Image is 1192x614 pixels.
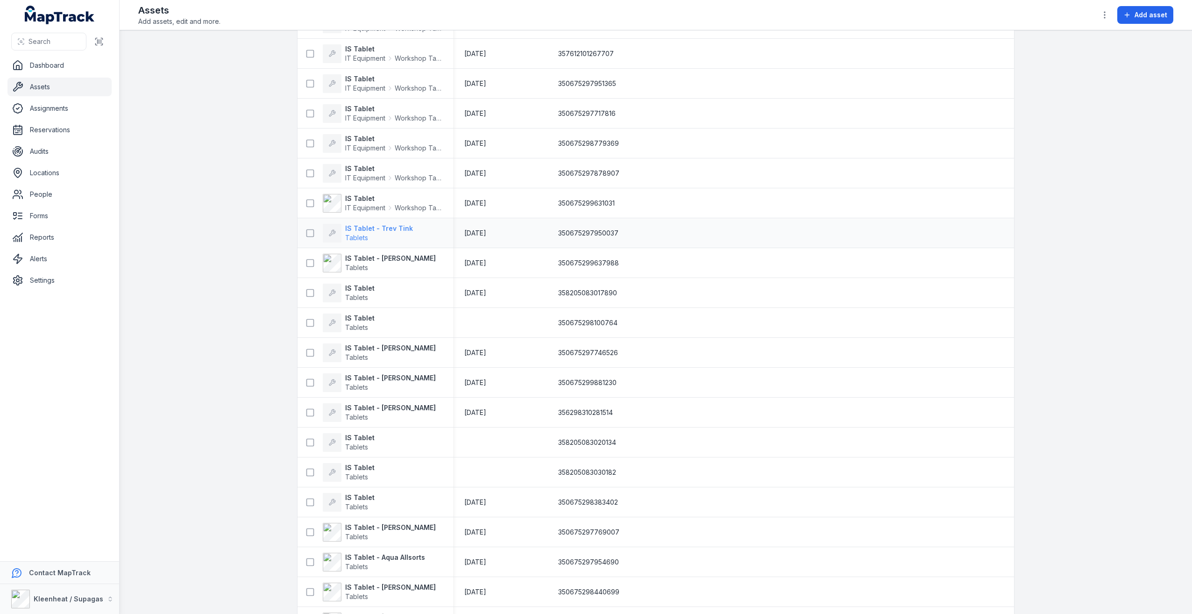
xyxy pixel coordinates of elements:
a: IS Tablet - [PERSON_NAME]Tablets [323,343,436,362]
span: 350675297954690 [558,557,619,567]
a: IS TabletIT EquipmentWorkshop Tablets [323,134,442,153]
span: Tablets [345,293,368,301]
span: IT Equipment [345,203,385,213]
span: [DATE] [464,229,486,237]
span: [DATE] [464,199,486,207]
time: 01/04/2025, 12:00:00 am [464,498,486,507]
time: 01/04/2025, 12:00:00 am [464,528,486,537]
span: IT Equipment [345,173,385,183]
span: Tablets [345,593,368,600]
strong: IS Tablet [345,433,375,443]
strong: IS Tablet [345,284,375,293]
a: IS Tablet - Trev TinkTablets [323,224,413,243]
a: IS TabletIT EquipmentWorkshop Tablets [323,44,442,63]
strong: IS Tablet [345,194,442,203]
span: [DATE] [464,558,486,566]
time: 15/04/2025, 12:00:00 am [464,557,486,567]
span: [DATE] [464,259,486,267]
a: Reports [7,228,112,247]
time: 15/04/2025, 12:00:00 am [464,378,486,387]
button: Search [11,33,86,50]
strong: IS Tablet - [PERSON_NAME] [345,583,436,592]
span: [DATE] [464,50,486,57]
strong: IS Tablet [345,314,375,323]
span: Workshop Tablets [395,84,442,93]
time: 30/04/2025, 12:00:00 am [464,79,486,88]
strong: IS Tablet [345,493,375,502]
span: Workshop Tablets [395,114,442,123]
span: 350675299881230 [558,378,617,387]
a: IS Tablet - [PERSON_NAME]Tablets [323,373,436,392]
span: Workshop Tablets [395,173,442,183]
span: IT Equipment [345,84,385,93]
span: 350675297950037 [558,228,618,238]
h2: Assets [138,4,220,17]
a: IS TabletTablets [323,284,375,302]
span: 350675298779369 [558,139,619,148]
time: 30/04/2025, 12:00:00 am [464,199,486,208]
span: 350675298440699 [558,587,619,597]
span: Tablets [345,264,368,271]
time: 30/04/2025, 12:00:00 am [464,139,486,148]
span: [DATE] [464,528,486,536]
strong: IS Tablet - Trev Tink [345,224,413,233]
span: [DATE] [464,588,486,596]
span: 358205083030182 [558,468,616,477]
time: 15/04/2025, 12:00:00 am [464,288,486,298]
time: 01/04/2025, 12:00:00 am [464,258,486,268]
span: Search [28,37,50,46]
span: IT Equipment [345,114,385,123]
span: Tablets [345,503,368,511]
a: Forms [7,207,112,225]
span: 350675298383402 [558,498,618,507]
span: 350675297746526 [558,348,618,357]
span: Tablets [345,533,368,541]
span: Add assets, edit and more. [138,17,220,26]
span: Tablets [345,443,368,451]
span: 357612101267707 [558,49,614,58]
span: [DATE] [464,169,486,177]
span: 358205083017890 [558,288,617,298]
a: IS TabletTablets [323,433,375,452]
a: IS TabletIT EquipmentWorkshop Tablets [323,104,442,123]
span: 356298310281514 [558,408,613,417]
a: Assets [7,78,112,96]
strong: IS Tablet - Aqua Allsorts [345,553,425,562]
span: Add asset [1135,10,1167,20]
a: IS TabletIT EquipmentWorkshop Tablets [323,164,442,183]
a: Locations [7,164,112,182]
strong: Contact MapTrack [29,569,91,577]
strong: IS Tablet - [PERSON_NAME] [345,403,436,413]
span: Tablets [345,473,368,481]
a: People [7,185,112,204]
span: 350675299637988 [558,258,619,268]
span: [DATE] [464,498,486,506]
time: 15/04/2025, 12:00:00 am [464,348,486,357]
a: IS TabletTablets [323,463,375,482]
span: Tablets [345,234,368,242]
strong: IS Tablet - [PERSON_NAME] [345,373,436,383]
span: 350675297878907 [558,169,619,178]
span: Tablets [345,413,368,421]
a: IS TabletIT EquipmentWorkshop Tablets [323,74,442,93]
a: IS TabletTablets [323,493,375,512]
a: Audits [7,142,112,161]
span: [DATE] [464,349,486,357]
span: [DATE] [464,408,486,416]
strong: IS Tablet [345,134,442,143]
time: 30/04/2025, 12:00:00 am [464,169,486,178]
span: [DATE] [464,289,486,297]
span: Tablets [345,563,368,571]
time: 30/04/2025, 12:00:00 am [464,109,486,118]
span: 350675297951365 [558,79,616,88]
span: IT Equipment [345,54,385,63]
strong: IS Tablet [345,463,375,472]
a: IS Tablet - [PERSON_NAME]Tablets [323,403,436,422]
span: [DATE] [464,378,486,386]
strong: IS Tablet - [PERSON_NAME] [345,343,436,353]
a: IS Tablet - Aqua AllsortsTablets [323,553,425,571]
a: Dashboard [7,56,112,75]
a: Settings [7,271,112,290]
span: 350675298100764 [558,318,617,328]
a: Reservations [7,121,112,139]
